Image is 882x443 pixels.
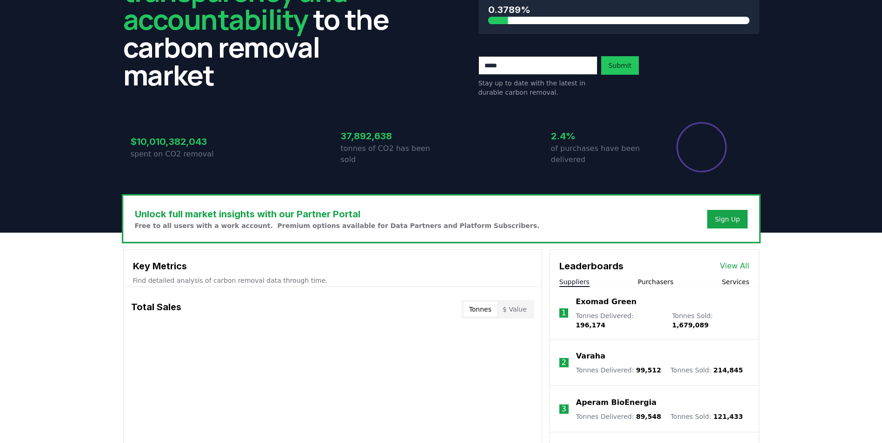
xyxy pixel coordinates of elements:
[488,3,749,17] h3: 0.3789%
[478,78,597,97] p: Stay up to date with the latest in durable carbon removal.
[131,135,231,149] h3: $10,010,382,043
[670,365,743,375] p: Tonnes Sold :
[576,365,661,375] p: Tonnes Delivered :
[576,397,657,408] a: Aperam BioEnergia
[559,259,623,273] h3: Leaderboards
[636,366,661,374] span: 99,512
[722,277,749,287] button: Services
[341,143,441,165] p: tonnes of CO2 has been sold
[131,300,181,319] h3: Total Sales
[559,277,590,287] button: Suppliers
[551,129,651,143] h3: 2.4%
[720,261,749,272] a: View All
[464,302,497,317] button: Tonnes
[601,56,639,75] button: Submit
[551,143,651,165] p: of purchases have been delivered
[638,277,674,287] button: Purchasers
[636,413,661,420] span: 89,548
[713,413,743,420] span: 121,433
[707,210,747,228] button: Sign Up
[133,276,532,285] p: Find detailed analysis of carbon removal data through time.
[562,404,566,415] p: 3
[715,215,740,224] a: Sign Up
[672,311,749,330] p: Tonnes Sold :
[131,149,231,160] p: spent on CO2 removal
[713,366,743,374] span: 214,845
[672,321,709,329] span: 1,679,089
[341,129,441,143] h3: 37,892,638
[497,302,532,317] button: $ Value
[576,311,663,330] p: Tonnes Delivered :
[561,307,566,319] p: 1
[562,357,566,368] p: 2
[576,351,605,362] a: Varaha
[670,412,743,421] p: Tonnes Sold :
[133,259,532,273] h3: Key Metrics
[676,121,728,173] div: Percentage of sales delivered
[576,412,661,421] p: Tonnes Delivered :
[135,221,540,230] p: Free to all users with a work account. Premium options available for Data Partners and Platform S...
[135,207,540,221] h3: Unlock full market insights with our Partner Portal
[576,296,637,307] a: Exomad Green
[576,321,605,329] span: 196,174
